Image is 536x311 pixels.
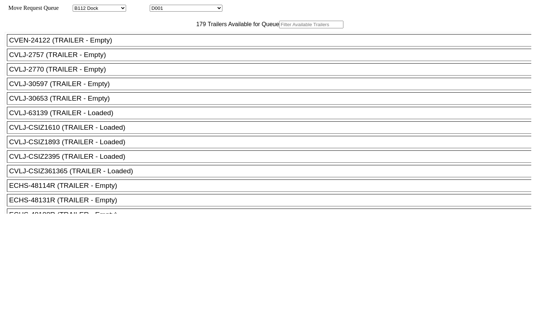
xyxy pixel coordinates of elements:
[9,94,536,102] div: CVLJ-30653 (TRAILER - Empty)
[9,109,536,117] div: CVLJ-63139 (TRAILER - Loaded)
[9,51,536,59] div: CVLJ-2757 (TRAILER - Empty)
[9,196,536,204] div: ECHS-48131R (TRAILER - Empty)
[279,21,343,28] input: Filter Available Trailers
[9,124,536,132] div: CVLJ-CSIZ1610 (TRAILER - Loaded)
[9,138,536,146] div: CVLJ-CSIZ1893 (TRAILER - Loaded)
[9,80,536,88] div: CVLJ-30597 (TRAILER - Empty)
[9,211,536,219] div: ECHS-48188R (TRAILER - Empty)
[193,21,206,27] span: 179
[9,65,536,73] div: CVLJ-2770 (TRAILER - Empty)
[5,5,59,11] span: Move Request Queue
[60,5,71,11] span: Area
[9,182,536,190] div: ECHS-48114R (TRAILER - Empty)
[206,21,279,27] span: Trailers Available for Queue
[9,167,536,175] div: CVLJ-CSIZ361365 (TRAILER - Loaded)
[9,153,536,161] div: CVLJ-CSIZ2395 (TRAILER - Loaded)
[128,5,148,11] span: Location
[9,36,536,44] div: CVEN-24122 (TRAILER - Empty)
